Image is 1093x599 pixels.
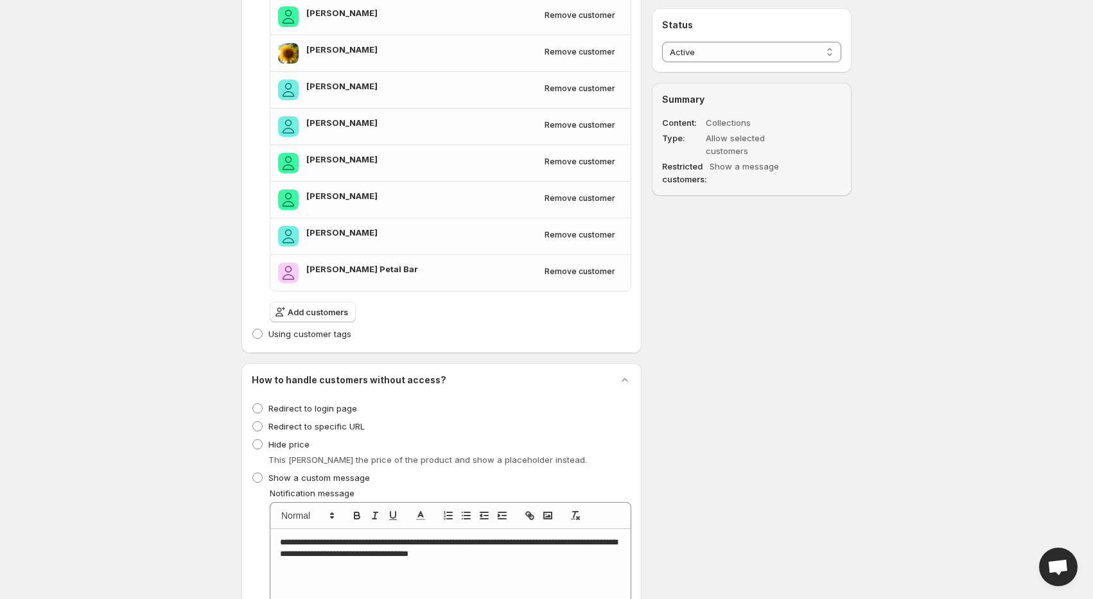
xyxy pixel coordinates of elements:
[537,263,623,281] button: Remove customer
[545,266,615,277] span: Remove customer
[545,47,615,57] span: Remove customer
[268,439,310,449] span: Hide price
[252,374,446,386] h2: How to handle customers without access?
[278,43,299,64] span: Ashley Draper
[270,302,356,322] button: Add customers
[545,120,615,130] span: Remove customer
[278,263,299,283] span: Knox Petal Bar
[306,116,537,129] h3: [PERSON_NAME]
[710,160,809,186] dd: Show a message
[268,403,357,413] span: Redirect to login page
[545,193,615,204] span: Remove customer
[268,421,365,431] span: Redirect to specific URL
[545,83,615,94] span: Remove customer
[662,132,703,157] dt: Type :
[537,80,623,98] button: Remove customer
[306,43,537,56] h3: [PERSON_NAME]
[278,153,299,173] span: Leah Murillo
[662,19,841,31] h2: Status
[545,157,615,167] span: Remove customer
[662,93,841,106] h2: Summary
[278,6,299,27] span: Brooke Morgan
[662,160,707,186] dt: Restricted customers:
[1039,548,1078,586] div: Open chat
[537,116,623,134] button: Remove customer
[278,116,299,137] span: Rebecca Everhart
[306,189,537,202] h3: [PERSON_NAME]
[270,487,631,499] p: Notification message
[268,455,587,465] span: This [PERSON_NAME] the price of the product and show a placeholder instead.
[537,153,623,171] button: Remove customer
[537,6,623,24] button: Remove customer
[268,329,351,339] span: Using customer tags
[537,43,623,61] button: Remove customer
[306,263,537,275] h3: [PERSON_NAME] Petal Bar
[545,10,615,21] span: Remove customer
[706,132,805,157] dd: Allow selected customers
[278,226,299,247] span: Maggie Heaton
[278,189,299,210] span: Lauren Stovall
[278,80,299,100] span: Michelle Valentin
[306,153,537,166] h3: [PERSON_NAME]
[537,189,623,207] button: Remove customer
[306,226,537,239] h3: [PERSON_NAME]
[706,116,805,129] dd: Collections
[537,226,623,244] button: Remove customer
[288,306,348,318] span: Add customers
[545,230,615,240] span: Remove customer
[306,6,537,19] h3: [PERSON_NAME]
[268,473,370,483] span: Show a custom message
[662,116,703,129] dt: Content :
[306,80,537,92] h3: [PERSON_NAME]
